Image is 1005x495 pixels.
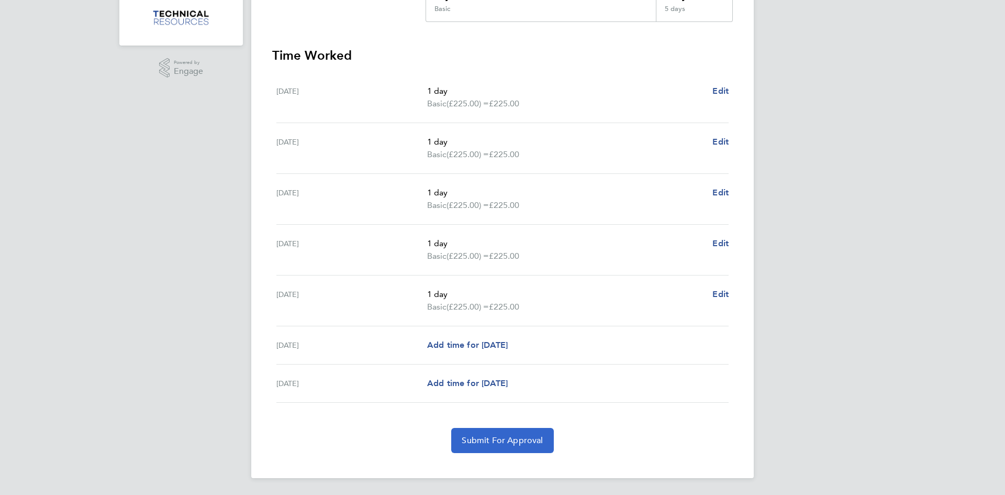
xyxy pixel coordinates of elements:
h3: Time Worked [272,47,733,64]
a: Edit [712,288,729,301]
a: Edit [712,186,729,199]
p: 1 day [427,186,704,199]
span: (£225.00) = [446,149,489,159]
div: [DATE] [276,186,427,212]
span: £225.00 [489,251,519,261]
div: [DATE] [276,339,427,351]
img: technicalresources-logo-retina.png [152,10,211,27]
p: 1 day [427,237,704,250]
span: (£225.00) = [446,98,489,108]
span: Edit [712,137,729,147]
span: (£225.00) = [446,251,489,261]
span: Edit [712,289,729,299]
span: £225.00 [489,149,519,159]
span: Edit [712,238,729,248]
div: [DATE] [276,377,427,390]
div: Basic [434,5,450,13]
span: Basic [427,199,446,212]
span: Basic [427,97,446,110]
a: Edit [712,136,729,148]
a: Add time for [DATE] [427,377,508,390]
p: 1 day [427,85,704,97]
span: Basic [427,301,446,313]
div: [DATE] [276,85,427,110]
span: Engage [174,67,203,76]
span: Powered by [174,58,203,67]
a: Powered byEngage [159,58,204,78]
span: Edit [712,86,729,96]
span: Edit [712,188,729,197]
a: Add time for [DATE] [427,339,508,351]
p: 1 day [427,288,704,301]
p: 1 day [427,136,704,148]
a: Edit [712,237,729,250]
span: Add time for [DATE] [427,340,508,350]
div: [DATE] [276,288,427,313]
a: Edit [712,85,729,97]
span: Submit For Approval [462,435,543,446]
span: £225.00 [489,200,519,210]
button: Submit For Approval [451,428,553,453]
span: Basic [427,148,446,161]
span: Basic [427,250,446,262]
span: £225.00 [489,302,519,312]
span: Add time for [DATE] [427,378,508,388]
span: (£225.00) = [446,200,489,210]
div: [DATE] [276,237,427,262]
a: Go to home page [132,10,230,27]
div: [DATE] [276,136,427,161]
span: (£225.00) = [446,302,489,312]
span: £225.00 [489,98,519,108]
div: 5 days [656,5,732,21]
